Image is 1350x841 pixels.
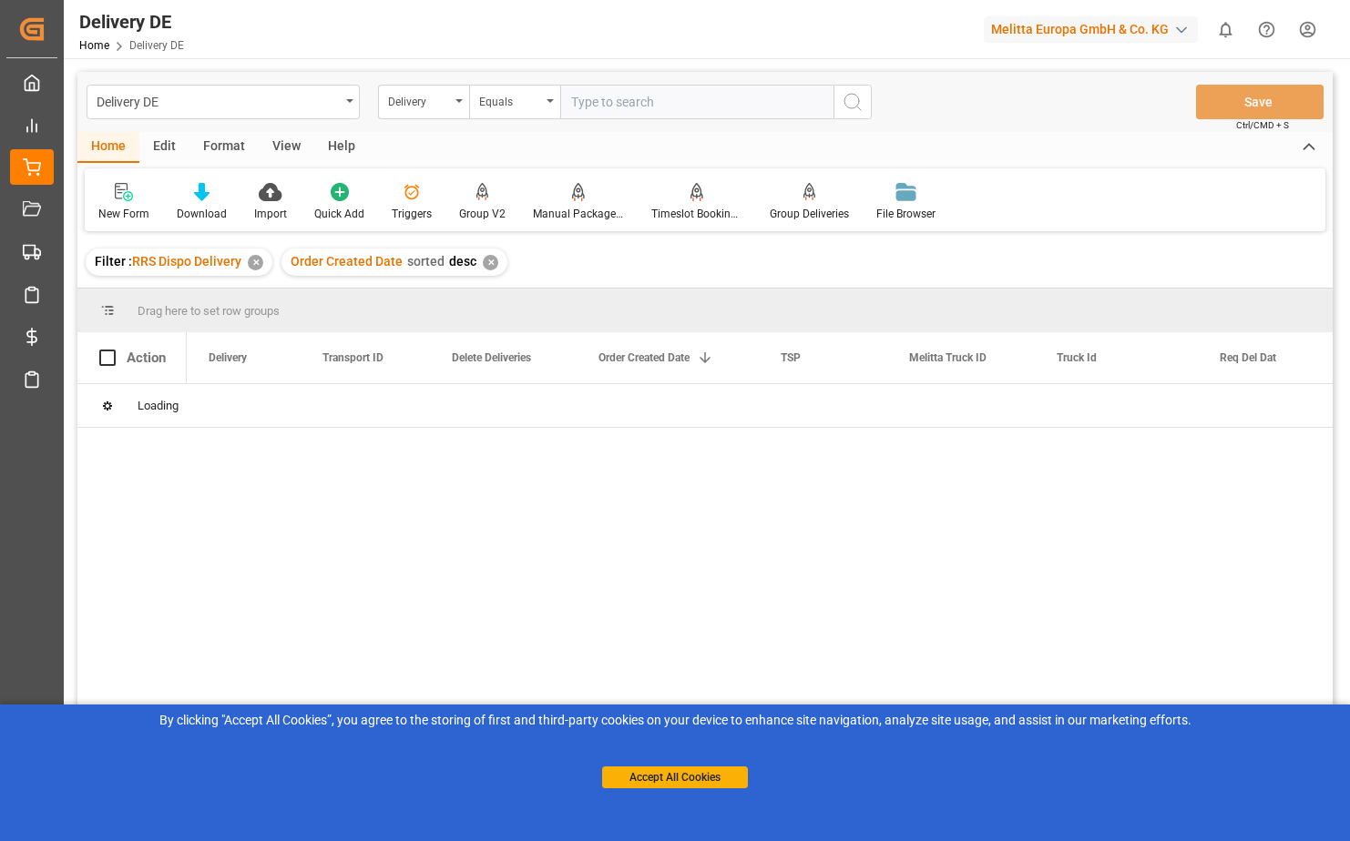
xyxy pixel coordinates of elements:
[189,132,259,163] div: Format
[378,85,469,119] button: open menu
[834,85,872,119] button: search button
[407,254,445,269] span: sorted
[388,89,450,110] div: Delivery
[79,39,109,52] a: Home
[177,206,227,222] div: Download
[1205,9,1246,50] button: show 0 new notifications
[392,206,432,222] div: Triggers
[138,399,179,412] span: Loading
[984,12,1205,46] button: Melitta Europa GmbH & Co. KG
[77,132,139,163] div: Home
[259,132,314,163] div: View
[1236,118,1289,132] span: Ctrl/CMD + S
[770,206,849,222] div: Group Deliveries
[1057,351,1097,364] span: Truck Id
[876,206,936,222] div: File Browser
[254,206,287,222] div: Import
[132,254,241,269] span: RRS Dispo Delivery
[533,206,624,222] div: Manual Package TypeDetermination
[1246,9,1287,50] button: Help Center
[127,350,166,366] div: Action
[469,85,560,119] button: open menu
[79,8,184,35] div: Delivery DE
[1220,351,1276,364] span: Req Del Dat
[314,206,364,222] div: Quick Add
[909,351,987,364] span: Melitta Truck ID
[138,304,280,318] span: Drag here to set row groups
[314,132,369,163] div: Help
[459,206,506,222] div: Group V2
[209,351,247,364] span: Delivery
[322,351,384,364] span: Transport ID
[95,254,132,269] span: Filter :
[598,351,690,364] span: Order Created Date
[984,16,1198,43] div: Melitta Europa GmbH & Co. KG
[651,206,742,222] div: Timeslot Booking Report
[248,255,263,270] div: ✕
[291,254,403,269] span: Order Created Date
[449,254,476,269] span: desc
[483,255,498,270] div: ✕
[781,351,801,364] span: TSP
[560,85,834,119] input: Type to search
[97,89,340,112] div: Delivery DE
[479,89,541,110] div: Equals
[602,766,748,788] button: Accept All Cookies
[139,132,189,163] div: Edit
[87,85,360,119] button: open menu
[13,711,1337,730] div: By clicking "Accept All Cookies”, you agree to the storing of first and third-party cookies on yo...
[1196,85,1324,119] button: Save
[98,206,149,222] div: New Form
[452,351,531,364] span: Delete Deliveries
